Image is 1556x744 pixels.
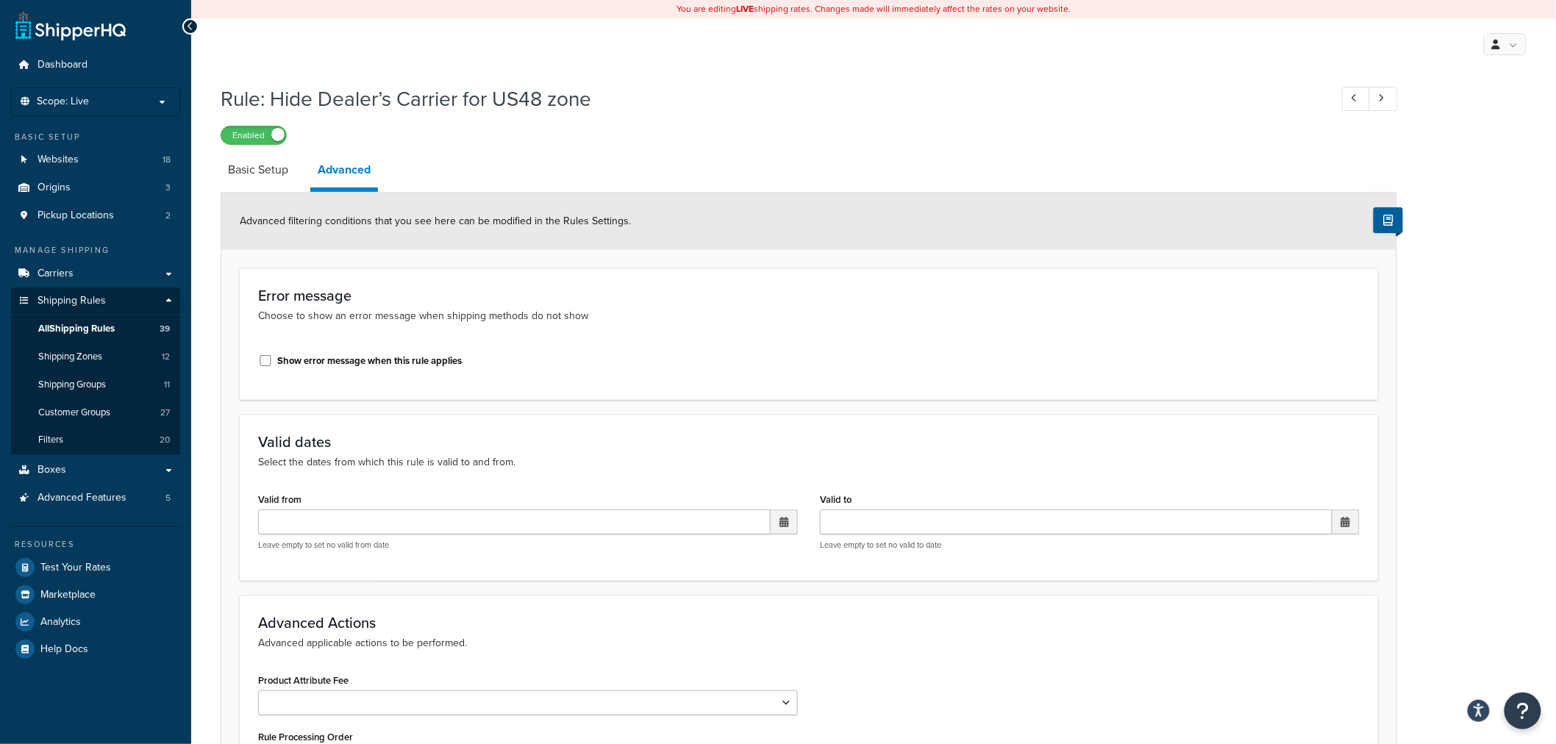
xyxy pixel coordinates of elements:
[37,96,89,108] span: Scope: Live
[38,492,126,504] span: Advanced Features
[258,732,353,743] label: Rule Processing Order
[11,260,180,287] a: Carriers
[38,407,110,419] span: Customer Groups
[38,379,106,391] span: Shipping Groups
[40,562,111,574] span: Test Your Rates
[11,287,180,315] a: Shipping Rules
[162,351,170,363] span: 12
[258,454,1360,471] p: Select the dates from which this rule is valid to and from.
[258,540,798,551] p: Leave empty to set no valid from date
[163,154,171,166] span: 18
[258,287,1360,304] h3: Error message
[38,295,106,307] span: Shipping Rules
[38,182,71,194] span: Origins
[11,174,180,201] a: Origins3
[11,202,180,229] li: Pickup Locations
[221,85,1315,113] h1: Rule: Hide Dealer’s Carrier for US48 zone
[11,131,180,143] div: Basic Setup
[11,174,180,201] li: Origins
[38,154,79,166] span: Websites
[11,51,180,79] a: Dashboard
[11,287,180,455] li: Shipping Rules
[11,554,180,581] a: Test Your Rates
[38,323,115,335] span: All Shipping Rules
[221,152,296,187] a: Basic Setup
[40,643,88,656] span: Help Docs
[38,59,88,71] span: Dashboard
[11,202,180,229] a: Pickup Locations2
[258,308,1360,324] p: Choose to show an error message when shipping methods do not show
[11,484,180,512] li: Advanced Features
[40,589,96,601] span: Marketplace
[1374,207,1403,233] button: Show Help Docs
[820,494,852,505] label: Valid to
[277,354,462,368] label: Show error message when this rule applies
[11,399,180,426] a: Customer Groups27
[820,540,1360,551] p: Leave empty to set no valid to date
[160,407,170,419] span: 27
[11,343,180,371] li: Shipping Zones
[11,457,180,484] a: Boxes
[165,182,171,194] span: 3
[11,244,180,257] div: Manage Shipping
[11,146,180,174] a: Websites18
[11,582,180,608] a: Marketplace
[1369,87,1398,111] a: Next Record
[221,126,286,144] label: Enabled
[11,343,180,371] a: Shipping Zones12
[11,399,180,426] li: Customer Groups
[736,2,754,15] b: LIVE
[240,213,631,229] span: Advanced filtering conditions that you see here can be modified in the Rules Settings.
[11,146,180,174] li: Websites
[11,315,180,343] a: AllShipping Rules39
[11,371,180,398] li: Shipping Groups
[11,426,180,454] a: Filters20
[310,152,378,192] a: Advanced
[11,636,180,662] a: Help Docs
[165,210,171,222] span: 2
[160,434,170,446] span: 20
[258,615,1360,631] h3: Advanced Actions
[38,351,102,363] span: Shipping Zones
[258,675,349,686] label: Product Attribute Fee
[38,268,74,280] span: Carriers
[258,635,1360,651] p: Advanced applicable actions to be performed.
[11,538,180,551] div: Resources
[40,616,81,629] span: Analytics
[258,434,1360,450] h3: Valid dates
[11,609,180,635] a: Analytics
[38,210,114,222] span: Pickup Locations
[1342,87,1371,111] a: Previous Record
[164,379,170,391] span: 11
[38,464,66,476] span: Boxes
[258,494,301,505] label: Valid from
[1505,693,1541,729] button: Open Resource Center
[11,426,180,454] li: Filters
[11,484,180,512] a: Advanced Features5
[160,323,170,335] span: 39
[38,434,63,446] span: Filters
[11,371,180,398] a: Shipping Groups11
[165,492,171,504] span: 5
